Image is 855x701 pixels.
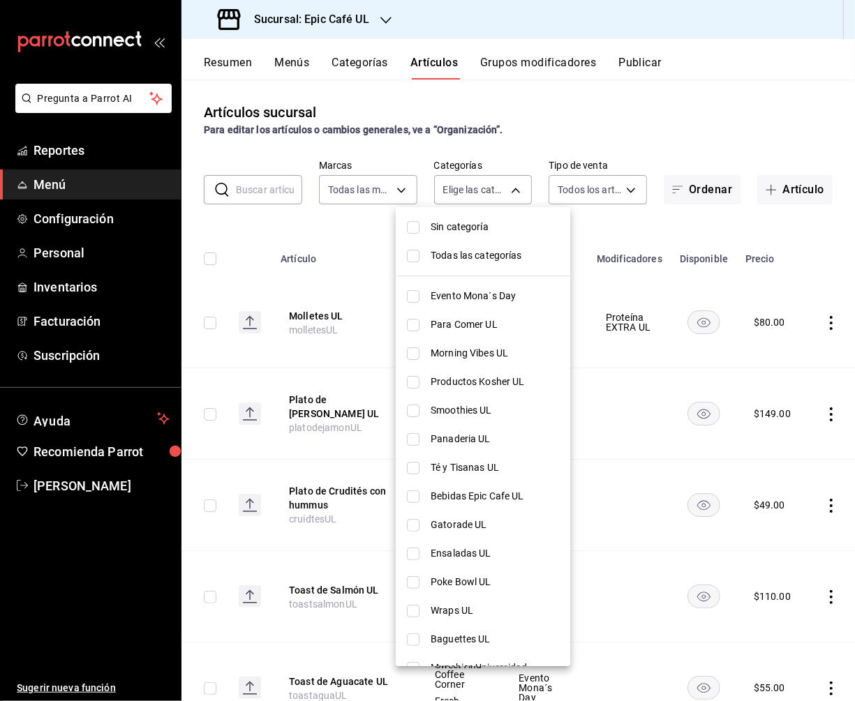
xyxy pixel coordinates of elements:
[431,489,559,504] span: Bebidas Epic Cafe UL
[431,289,559,303] span: Evento Mona´s Day
[431,317,559,332] span: Para Comer UL
[431,575,559,589] span: Poke Bowl UL
[431,346,559,361] span: Morning Vibes UL
[431,460,559,475] span: Té y Tisanas UL
[431,220,559,234] span: Sin categoría
[431,518,559,532] span: Gatorade UL
[431,661,559,675] span: Munchies Universidad
[431,603,559,618] span: Wraps UL
[431,248,559,263] span: Todas las categorías
[431,546,559,561] span: Ensaladas UL
[431,403,559,418] span: Smoothies UL
[431,432,559,446] span: Panaderia UL
[431,375,559,389] span: Productos Kosher UL
[431,632,559,647] span: Baguettes UL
